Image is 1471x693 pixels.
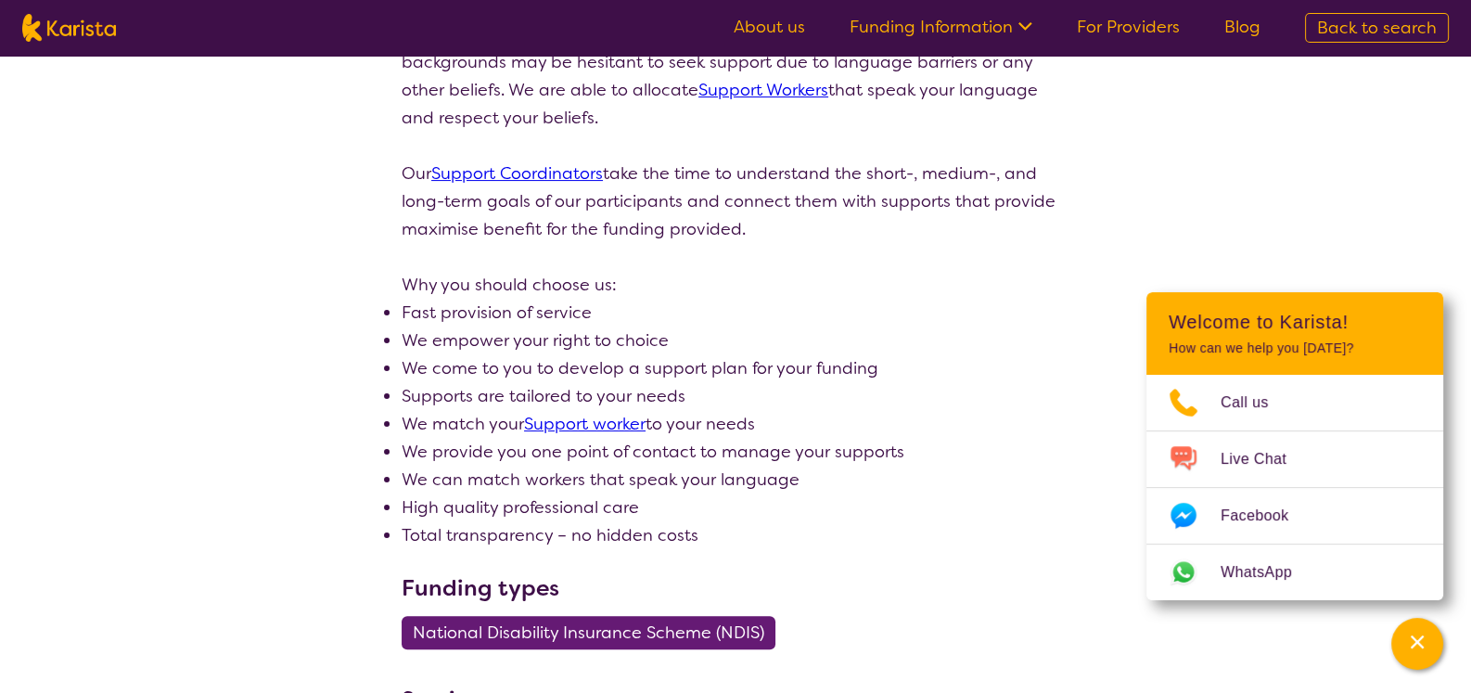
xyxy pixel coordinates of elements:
a: Support Workers [698,79,828,101]
li: We provide you one point of contact to manage your supports [402,438,1069,466]
li: Total transparency – no hidden costs [402,521,1069,549]
h3: Funding types [402,571,1069,605]
p: Why you should choose us: [402,271,1069,299]
span: Back to search [1317,17,1437,39]
span: Live Chat [1221,445,1309,473]
span: WhatsApp [1221,558,1314,586]
a: For Providers [1077,16,1180,38]
li: We come to you to develop a support plan for your funding [402,354,1069,382]
button: Channel Menu [1391,618,1443,670]
p: Our take the time to understand the short-, medium-, and long-term goals of our participants and ... [402,160,1069,243]
a: Funding Information [850,16,1032,38]
ul: Choose channel [1146,375,1443,600]
a: Support worker [524,413,646,435]
a: Support Coordinators [431,162,603,185]
a: About us [734,16,805,38]
span: National Disability Insurance Scheme (NDIS) [413,616,764,649]
a: National Disability Insurance Scheme (NDIS) [402,622,787,644]
h2: Welcome to Karista! [1169,311,1421,333]
li: We match your to your needs [402,410,1069,438]
p: How can we help you [DATE]? [1169,340,1421,356]
span: Facebook [1221,502,1311,530]
li: High quality professional care [402,494,1069,521]
li: Fast provision of service [402,299,1069,327]
a: Back to search [1305,13,1449,43]
li: We can match workers that speak your language [402,466,1069,494]
span: Call us [1221,389,1291,417]
li: We empower your right to choice [402,327,1069,354]
div: Channel Menu [1146,292,1443,600]
a: Blog [1224,16,1260,38]
img: Karista logo [22,14,116,42]
li: Supports are tailored to your needs [402,382,1069,410]
a: Web link opens in a new tab. [1146,545,1443,600]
